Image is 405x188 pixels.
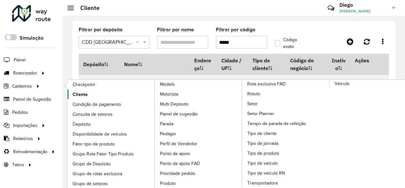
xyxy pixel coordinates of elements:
a: Tempo de parada de refeição [242,119,330,128]
span: Grupo de Depósito [73,161,111,167]
a: Fator tipo de produto [67,139,155,149]
span: Produto [160,180,176,187]
a: Perfil de Vendedor [155,139,242,148]
th: Código de negócio [286,54,327,75]
span: Pedágio [160,130,176,137]
span: Tipo de produto [247,150,279,157]
a: Tipo de jornada [242,138,330,148]
span: Modelo [160,81,175,88]
th: Cidade / UF [217,54,248,75]
a: Rótulo [242,89,330,98]
span: Setor [247,100,258,107]
span: Prioridade pedido [160,170,195,177]
span: Retroalimentação [13,148,47,155]
span: Grupo de setores [73,180,108,187]
label: Filtrar por código [216,26,255,34]
span: Painel [14,57,26,63]
td: 63287029 [286,75,327,100]
span: Tempo de parada de refeição [247,120,306,127]
td: CDD [GEOGRAPHIC_DATA] [79,75,120,100]
label: Filtrar por depósito [79,26,123,34]
span: Painel de sugestão [160,111,198,117]
th: Depósito [79,54,120,75]
th: Nome [120,54,190,75]
a: Prioridade pedido [155,168,242,178]
a: Transportadora [242,178,330,188]
span: Condição de pagamento [73,101,121,108]
label: Simulação [20,34,44,42]
span: Consulta de setores [73,111,113,118]
span: Checkpoint [73,81,95,88]
a: Contato Rápido [324,1,338,15]
a: Grupo Rota Fator Tipo Produto [67,149,155,159]
span: Tipo de jornada [247,140,278,147]
a: Disponibilidade de veículos [67,129,155,139]
span: Veículo [335,80,349,87]
a: Setor Planner [242,109,330,118]
span: Cliente [73,91,88,98]
td: 27.144.763 [PERSON_NAME] [120,75,190,100]
span: Disponibilidade de veículos [73,131,127,137]
a: Tipo de produto [242,148,330,158]
span: Cadastros [12,83,32,90]
span: Multi Depósito [160,101,188,107]
a: Grupo de rotas exclusiva [67,169,155,178]
span: Tático [12,161,24,168]
a: Parada [155,119,242,129]
span: Importações [13,122,37,129]
span: [PERSON_NAME] [339,8,387,14]
a: Ponto de apoio FAD [155,159,242,168]
th: Inativo [327,54,351,75]
span: Pedidos [12,109,28,116]
span: Depósito [73,121,91,128]
h2: Cliente [74,4,99,12]
a: Tipo de veículo RN [242,168,330,178]
th: Endereço [190,54,217,75]
span: Painel de Sugestão [13,96,51,103]
span: Motorista [160,91,178,98]
span: Rótulo [247,90,260,97]
a: Multi Depósito [155,99,242,109]
a: Tipo de cliente [242,129,330,138]
a: Cliente [67,90,155,99]
span: Grupo Rota Fator Tipo Produto [73,151,134,157]
th: Ações [350,54,389,67]
h3: Diego [339,2,387,8]
span: Transportadora [247,180,278,186]
a: Consulta de setores [67,109,155,119]
span: Setor Planner [247,110,274,117]
a: Produto [155,178,242,188]
label: Código exato [275,36,306,50]
span: Tipo de veículo RN [247,170,285,176]
a: Condição de pagamento [67,99,155,109]
a: Depósito [67,119,155,129]
span: Tipo de veículo [247,160,278,167]
span: Roteirizador [13,70,37,76]
a: Motorista [155,89,242,99]
span: Grupo de rotas exclusiva [73,170,122,177]
span: Ponto de apoio FAD [160,160,200,167]
a: Setor [242,99,330,108]
label: Filtrar por nome [157,26,194,34]
th: Tipo de cliente [248,54,286,75]
span: Relatórios [13,135,33,142]
a: Ponto de apoio [155,149,242,158]
span: Clear all [136,38,141,46]
span: Rota exclusiva FAD [247,81,286,87]
a: Grupo de Depósito [67,159,155,168]
span: Fator tipo de produto [73,141,115,147]
span: Ponto de apoio [160,150,190,157]
span: Parada [160,121,173,127]
span: Tipo de cliente [247,130,277,137]
a: Pedágio [155,129,242,138]
span: Perfil de Vendedor [160,140,197,147]
a: Tipo de veículo [242,158,330,168]
a: Painel de sugestão [155,109,242,119]
a: Checkpoint [67,80,155,89]
td: / [217,75,248,100]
